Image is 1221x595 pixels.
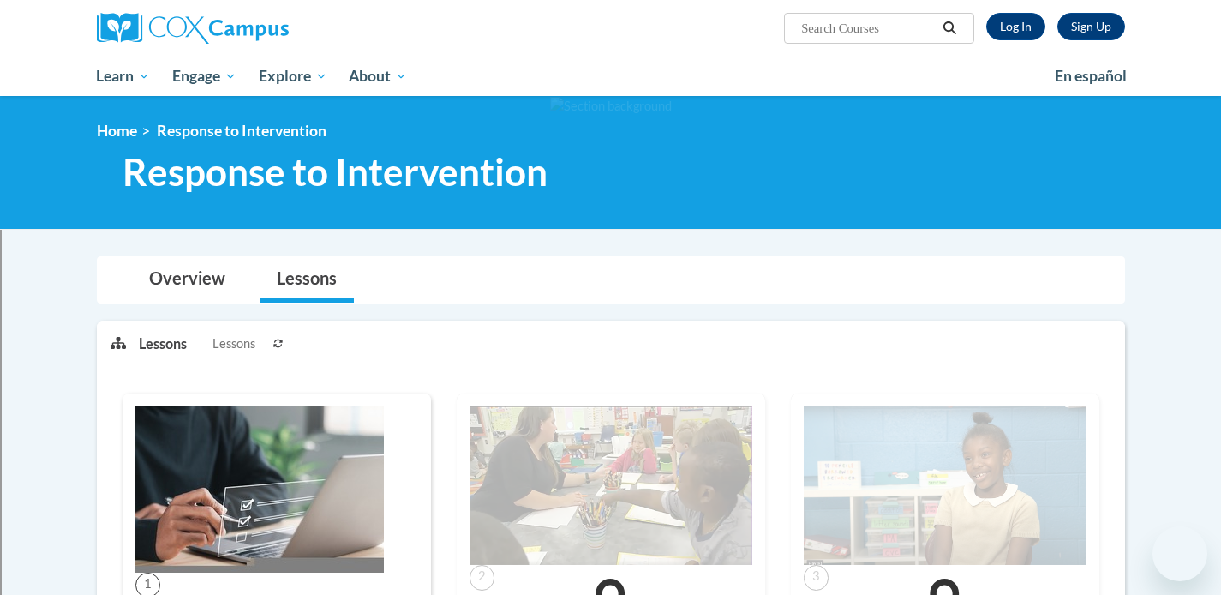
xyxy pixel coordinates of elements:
[1055,67,1127,85] span: En español
[349,66,407,87] span: About
[338,57,418,96] a: About
[172,66,236,87] span: Engage
[97,122,137,140] a: Home
[1057,13,1125,40] a: Register
[96,66,150,87] span: Learn
[157,122,326,140] span: Response to Intervention
[161,57,248,96] a: Engage
[799,18,937,39] input: Search Courses
[123,149,548,195] span: Response to Intervention
[97,13,289,44] img: Cox Campus
[71,57,1151,96] div: Main menu
[937,18,962,39] button: Search
[97,13,422,44] a: Cox Campus
[1152,526,1207,581] iframe: Button to launch messaging window
[259,66,327,87] span: Explore
[550,97,672,116] img: Section background
[1044,58,1138,94] a: En español
[86,57,162,96] a: Learn
[248,57,338,96] a: Explore
[986,13,1045,40] a: Log In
